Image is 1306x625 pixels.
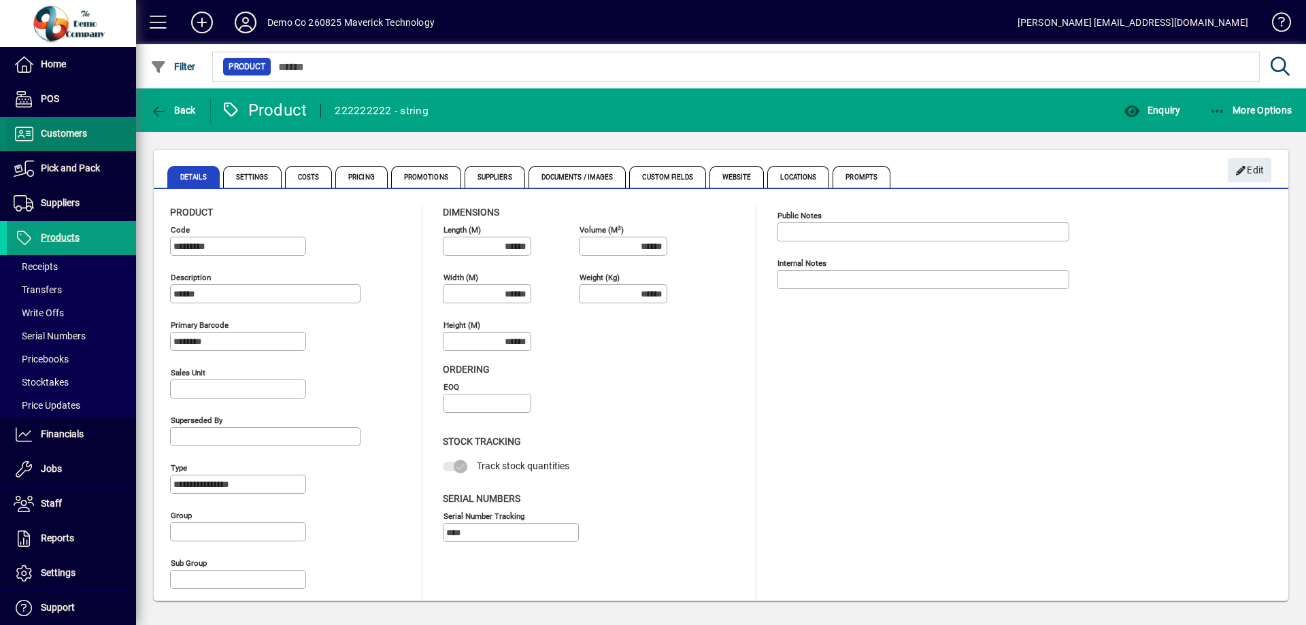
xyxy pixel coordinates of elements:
span: Receipts [14,261,58,272]
span: Promotions [391,166,461,188]
span: Back [150,105,196,116]
a: Knowledge Base [1262,3,1289,47]
span: Documents / Images [529,166,626,188]
button: More Options [1206,98,1296,122]
mat-label: Code [171,225,190,235]
span: Price Updates [14,400,80,411]
span: Serial Numbers [443,493,520,504]
button: Filter [147,54,199,79]
mat-label: Length (m) [443,225,481,235]
span: Costs [285,166,333,188]
span: Support [41,602,75,613]
span: Suppliers [41,197,80,208]
span: Staff [41,498,62,509]
mat-label: Width (m) [443,273,478,282]
a: Serial Numbers [7,324,136,348]
span: Serial Numbers [14,331,86,341]
span: Edit [1235,159,1265,182]
div: 222222222 - string [335,100,429,122]
div: Demo Co 260825 Maverick Technology [267,12,435,33]
span: Transfers [14,284,62,295]
mat-label: Type [171,463,187,473]
mat-label: Sales unit [171,368,205,377]
span: Filter [150,61,196,72]
div: Product [221,99,307,121]
a: Support [7,591,136,625]
span: Write Offs [14,307,64,318]
span: Stock Tracking [443,436,521,447]
mat-label: Public Notes [777,211,822,220]
span: Enquiry [1124,105,1180,116]
span: Website [709,166,765,188]
mat-label: Group [171,511,192,520]
a: Settings [7,556,136,590]
button: Edit [1228,158,1271,182]
span: Financials [41,428,84,439]
span: Track stock quantities [477,460,569,471]
span: Custom Fields [629,166,705,188]
span: Locations [767,166,829,188]
span: Details [167,166,220,188]
a: Transfers [7,278,136,301]
div: [PERSON_NAME] [EMAIL_ADDRESS][DOMAIN_NAME] [1018,12,1248,33]
mat-label: Sub group [171,558,207,568]
span: Customers [41,128,87,139]
span: Ordering [443,364,490,375]
mat-label: Description [171,273,211,282]
span: Pricing [335,166,388,188]
a: Reports [7,522,136,556]
span: More Options [1209,105,1292,116]
a: Customers [7,117,136,151]
span: Prompts [833,166,890,188]
mat-label: Weight (Kg) [580,273,620,282]
app-page-header-button: Back [136,98,211,122]
sup: 3 [618,224,621,231]
span: POS [41,93,59,104]
a: Home [7,48,136,82]
a: Pick and Pack [7,152,136,186]
mat-label: Volume (m ) [580,225,624,235]
span: Jobs [41,463,62,474]
a: Price Updates [7,394,136,417]
mat-label: Internal Notes [777,258,826,268]
mat-label: Primary barcode [171,320,229,330]
span: Pick and Pack [41,163,100,173]
a: POS [7,82,136,116]
span: Product [170,207,213,218]
button: Enquiry [1120,98,1184,122]
span: Products [41,232,80,243]
mat-label: EOQ [443,382,459,392]
span: Settings [41,567,76,578]
span: Settings [223,166,282,188]
button: Back [147,98,199,122]
mat-label: Serial Number tracking [443,511,524,520]
a: Receipts [7,255,136,278]
a: Stocktakes [7,371,136,394]
button: Add [180,10,224,35]
a: Financials [7,418,136,452]
a: Staff [7,487,136,521]
button: Profile [224,10,267,35]
span: Stocktakes [14,377,69,388]
span: Product [229,60,265,73]
mat-label: Superseded by [171,416,222,425]
span: Home [41,58,66,69]
span: Pricebooks [14,354,69,365]
mat-label: Height (m) [443,320,480,330]
a: Write Offs [7,301,136,324]
span: Suppliers [465,166,525,188]
span: Dimensions [443,207,499,218]
a: Pricebooks [7,348,136,371]
a: Suppliers [7,186,136,220]
a: Jobs [7,452,136,486]
span: Reports [41,533,74,543]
